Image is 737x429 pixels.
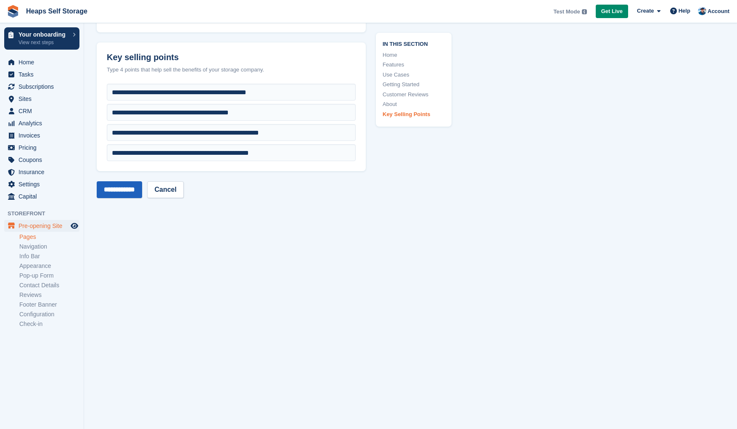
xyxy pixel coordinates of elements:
a: menu [4,191,79,202]
span: Home [18,56,69,68]
span: CRM [18,105,69,117]
span: Get Live [601,7,623,16]
a: Configuration [19,310,79,318]
a: menu [4,56,79,68]
a: Key Selling Points [383,110,445,119]
p: Your onboarding [18,32,69,37]
a: menu [4,93,79,105]
a: Reviews [19,291,79,299]
span: Pricing [18,142,69,154]
a: Heaps Self Storage [23,4,91,18]
a: menu [4,130,79,141]
span: Capital [18,191,69,202]
img: stora-icon-8386f47178a22dfd0bd8f6a31ec36ba5ce8667c1dd55bd0f319d3a0aa187defe.svg [7,5,19,18]
a: menu [4,166,79,178]
a: menu [4,117,79,129]
span: Account [708,7,729,16]
a: Get Live [596,5,628,19]
a: Appearance [19,262,79,270]
span: Help [679,7,690,15]
span: Sites [18,93,69,105]
a: About [383,100,445,109]
span: In this section [383,40,445,48]
span: Settings [18,178,69,190]
a: Contact Details [19,281,79,289]
span: Insurance [18,166,69,178]
span: Create [637,7,654,15]
span: Storefront [8,209,84,218]
a: menu [4,154,79,166]
a: menu [4,178,79,190]
span: Invoices [18,130,69,141]
span: Test Mode [553,8,580,16]
div: Type 4 points that help sell the benefits of your storage company. [107,66,356,74]
a: Features [383,61,445,69]
a: Use Cases [383,71,445,79]
a: Preview store [69,221,79,231]
a: Footer Banner [19,301,79,309]
a: Customer Reviews [383,90,445,99]
a: Navigation [19,243,79,251]
span: Subscriptions [18,81,69,93]
a: Check-in [19,320,79,328]
a: Cancel [147,181,183,198]
a: menu [4,69,79,80]
a: Pages [19,233,79,241]
img: icon-info-grey-7440780725fd019a000dd9b08b2336e03edf1995a4989e88bcd33f0948082b44.svg [582,9,587,14]
a: Your onboarding View next steps [4,27,79,50]
a: Home [383,51,445,59]
span: Analytics [18,117,69,129]
a: menu [4,220,79,232]
img: John Picton [698,7,706,15]
span: Pre-opening Site [18,220,69,232]
a: menu [4,81,79,93]
a: menu [4,105,79,117]
a: Pop-up Form [19,272,79,280]
p: View next steps [18,39,69,46]
a: Info Bar [19,252,79,260]
a: Getting Started [383,80,445,89]
a: menu [4,142,79,154]
span: Tasks [18,69,69,80]
span: Coupons [18,154,69,166]
h2: Key selling points [107,53,356,62]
